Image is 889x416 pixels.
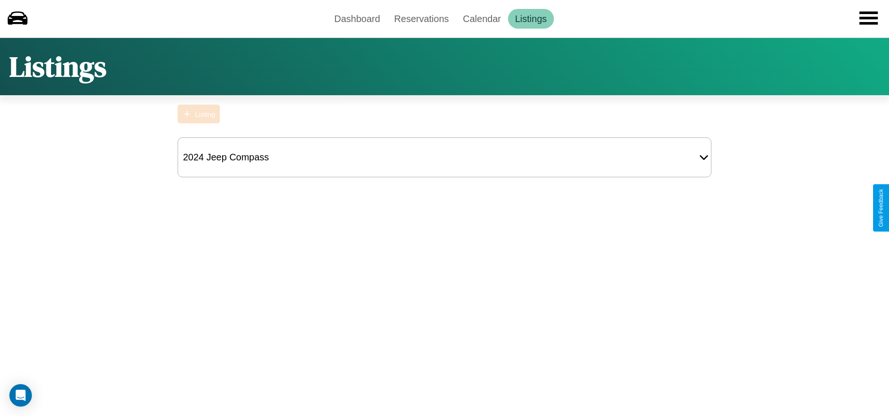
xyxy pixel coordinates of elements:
button: Listing [178,105,220,123]
div: Listing [195,110,215,118]
a: Dashboard [327,9,387,29]
a: Calendar [456,9,508,29]
a: Listings [508,9,554,29]
div: Give Feedback [878,189,884,227]
div: Open Intercom Messenger [9,384,32,407]
h1: Listings [9,47,106,86]
a: Reservations [387,9,456,29]
div: 2024 Jeep Compass [178,147,273,167]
